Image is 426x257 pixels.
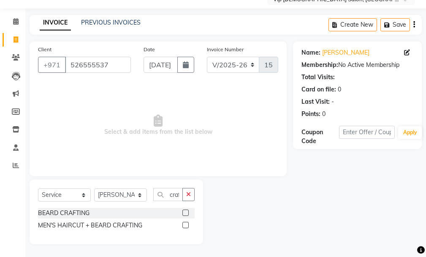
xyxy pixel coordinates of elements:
[38,57,66,73] button: +971
[380,18,410,31] button: Save
[301,48,320,57] div: Name:
[301,110,320,119] div: Points:
[301,97,330,106] div: Last Visit:
[331,97,334,106] div: -
[65,57,131,73] input: Search by Name/Mobile/Email/Code
[38,209,90,218] div: BEARD CRAFTING
[301,61,413,69] div: No Active Membership
[301,128,339,146] div: Coupon Code
[207,46,244,53] label: Invoice Number
[322,48,369,57] a: [PERSON_NAME]
[338,85,341,94] div: 0
[301,85,336,94] div: Card on file:
[38,83,278,168] span: Select & add items from the list below
[153,188,183,201] input: Search or Scan
[328,18,377,31] button: Create New
[301,61,338,69] div: Membership:
[322,110,326,119] div: 0
[81,19,141,26] a: PREVIOUS INVOICES
[40,15,71,30] a: INVOICE
[38,221,142,230] div: MEN'S HAIRCUT + BEARD CRAFTING
[398,126,422,139] button: Apply
[144,46,155,53] label: Date
[301,73,335,82] div: Total Visits:
[38,46,52,53] label: Client
[339,126,395,139] input: Enter Offer / Coupon Code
